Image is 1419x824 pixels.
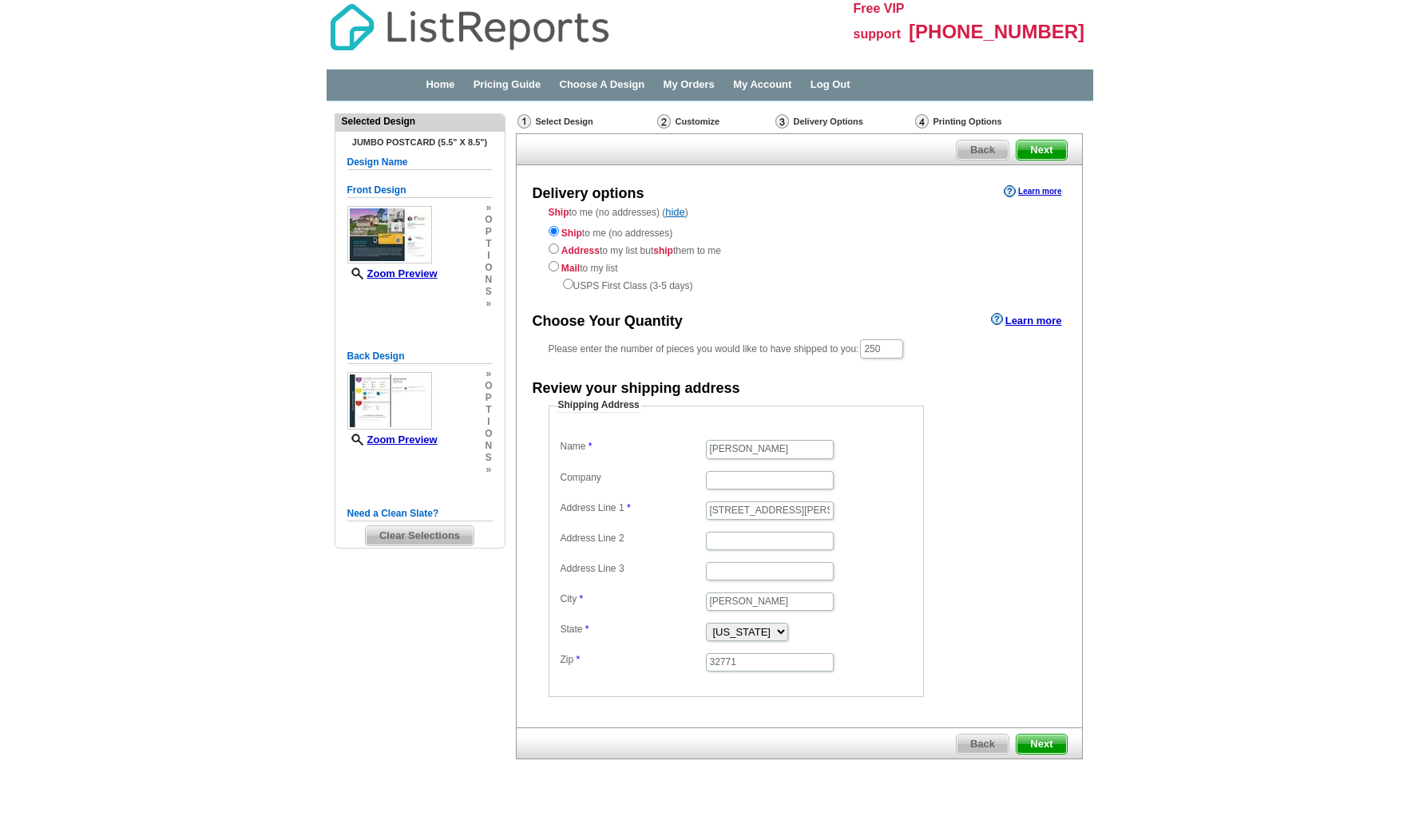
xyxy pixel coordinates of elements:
[909,21,1084,42] span: [PHONE_NUMBER]
[657,114,671,129] img: Customize
[516,113,656,133] div: Select Design
[561,263,580,274] strong: Mail
[991,313,1062,326] a: Learn more
[664,78,715,90] a: My Orders
[956,140,1009,160] a: Back
[347,506,493,521] h5: Need a Clean Slate?
[561,245,600,256] strong: Address
[957,735,1009,754] span: Back
[561,471,704,485] label: Company
[485,238,492,250] span: t
[485,214,492,226] span: o
[517,205,1082,293] div: to me (no addresses) ( )
[347,267,438,279] a: Zoom Preview
[775,114,789,129] img: Delivery Options
[347,349,493,364] h5: Back Design
[485,274,492,286] span: n
[957,141,1009,160] span: Back
[549,275,1050,293] div: USPS First Class (3-5 days)
[485,428,492,440] span: o
[533,311,683,332] div: Choose Your Quantity
[485,440,492,452] span: n
[485,286,492,298] span: s
[474,78,541,90] a: Pricing Guide
[560,78,645,90] a: Choose A Design
[485,226,492,238] span: p
[347,137,493,147] h4: Jumbo Postcard (5.5" x 8.5")
[533,378,740,399] div: Review your shipping address
[549,207,569,218] strong: Ship
[485,416,492,428] span: i
[549,338,1050,360] div: Please enter the number of pieces you would like to have shipped to you:
[561,623,704,636] label: State
[485,262,492,274] span: o
[1004,185,1061,198] a: Learn more
[485,464,492,476] span: »
[366,526,474,545] span: Clear Selections
[733,78,791,90] a: My Account
[485,452,492,464] span: s
[485,250,492,262] span: i
[485,202,492,214] span: »
[811,78,850,90] a: Log Out
[956,734,1009,755] a: Back
[561,562,704,576] label: Address Line 3
[915,114,929,129] img: Printing Options & Summary
[561,653,704,667] label: Zip
[517,114,531,129] img: Select Design
[561,532,704,545] label: Address Line 2
[665,206,685,218] a: hide
[485,380,492,392] span: o
[557,398,641,413] legend: Shipping Address
[533,184,644,204] div: Delivery options
[1017,735,1066,754] span: Next
[335,114,505,129] div: Selected Design
[561,592,704,606] label: City
[774,113,914,133] div: Delivery Options
[347,372,432,430] img: small-thumb.jpg
[485,404,492,416] span: t
[485,392,492,404] span: p
[561,228,582,239] strong: Ship
[347,183,493,198] h5: Front Design
[426,78,454,90] a: Home
[854,2,905,41] span: Free VIP support
[549,223,1050,293] div: to me (no addresses) to my list but them to me to my list
[561,440,704,454] label: Name
[485,298,492,310] span: »
[1017,141,1066,160] span: Next
[914,113,1056,133] div: Printing Options
[561,501,704,515] label: Address Line 1
[653,245,673,256] strong: ship
[485,368,492,380] span: »
[347,206,432,263] img: small-thumb.jpg
[347,155,493,170] h5: Design Name
[656,113,774,129] div: Customize
[347,434,438,446] a: Zoom Preview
